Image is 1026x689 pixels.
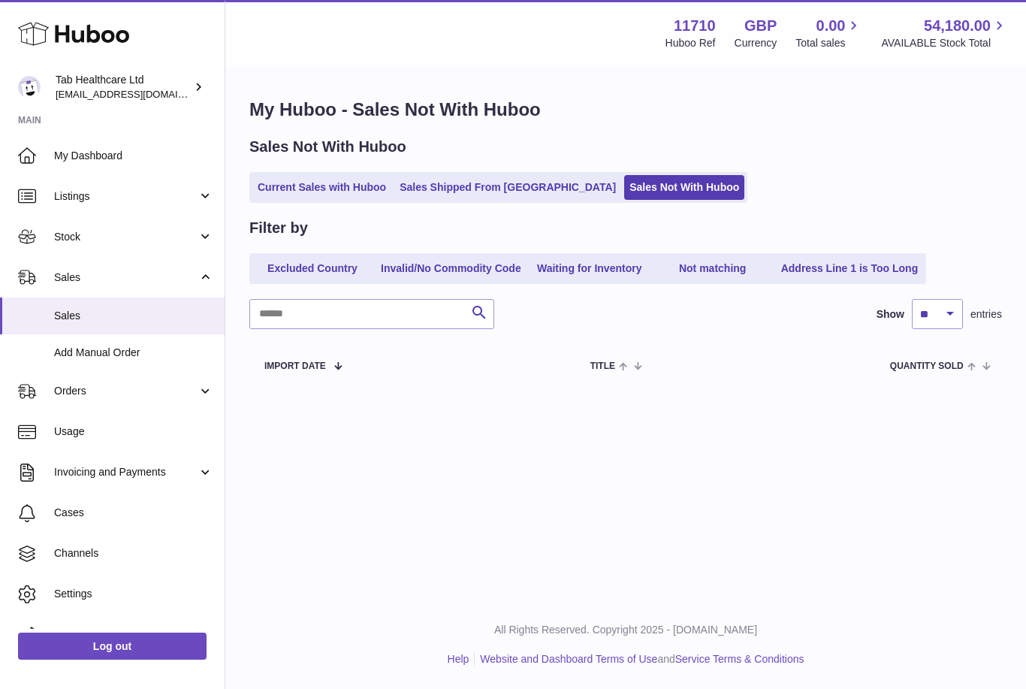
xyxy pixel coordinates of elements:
[54,627,213,642] span: Returns
[54,270,198,285] span: Sales
[448,653,469,665] a: Help
[590,361,615,371] span: Title
[816,16,846,36] span: 0.00
[674,16,716,36] strong: 11710
[675,653,804,665] a: Service Terms & Conditions
[249,137,406,157] h2: Sales Not With Huboo
[54,149,213,163] span: My Dashboard
[744,16,777,36] strong: GBP
[877,307,904,322] label: Show
[890,361,964,371] span: Quantity Sold
[735,36,777,50] div: Currency
[665,36,716,50] div: Huboo Ref
[54,384,198,398] span: Orders
[54,346,213,360] span: Add Manual Order
[376,256,527,281] a: Invalid/No Commodity Code
[18,76,41,98] img: sabiredjamgoz@tabhealthcare.co.uk
[480,653,657,665] a: Website and Dashboard Terms of Use
[252,175,391,200] a: Current Sales with Huboo
[237,623,1014,637] p: All Rights Reserved. Copyright 2025 - [DOMAIN_NAME]
[54,309,213,323] span: Sales
[881,16,1008,50] a: 54,180.00 AVAILABLE Stock Total
[970,307,1002,322] span: entries
[394,175,621,200] a: Sales Shipped From [GEOGRAPHIC_DATA]
[54,546,213,561] span: Channels
[54,506,213,520] span: Cases
[56,88,221,100] span: [EMAIL_ADDRESS][DOMAIN_NAME]
[249,218,308,238] h2: Filter by
[475,652,804,666] li: and
[795,16,862,50] a: 0.00 Total sales
[249,98,1002,122] h1: My Huboo - Sales Not With Huboo
[881,36,1008,50] span: AVAILABLE Stock Total
[252,256,373,281] a: Excluded Country
[924,16,991,36] span: 54,180.00
[54,425,213,439] span: Usage
[54,587,213,601] span: Settings
[54,189,198,204] span: Listings
[54,230,198,244] span: Stock
[264,361,326,371] span: Import date
[18,633,207,660] a: Log out
[54,465,198,479] span: Invoicing and Payments
[776,256,924,281] a: Address Line 1 is Too Long
[795,36,862,50] span: Total sales
[530,256,650,281] a: Waiting for Inventory
[624,175,744,200] a: Sales Not With Huboo
[653,256,773,281] a: Not matching
[56,73,191,101] div: Tab Healthcare Ltd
